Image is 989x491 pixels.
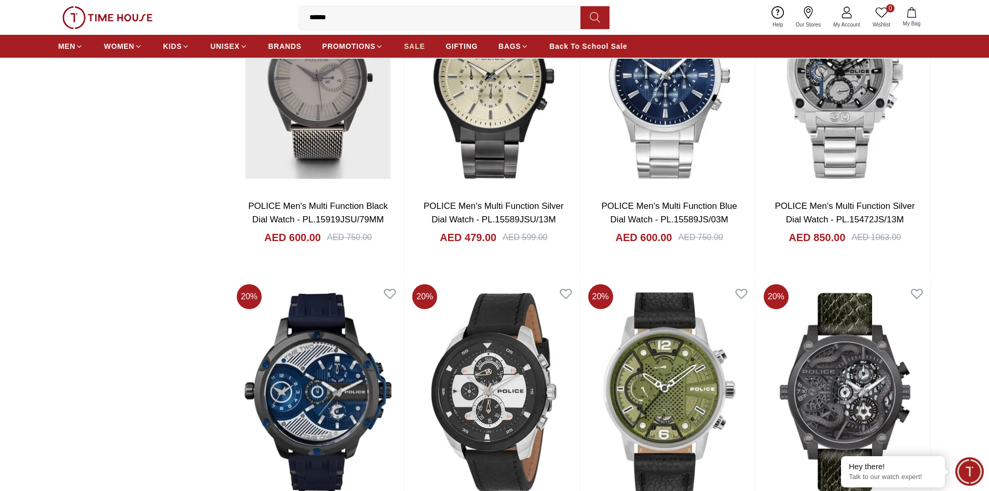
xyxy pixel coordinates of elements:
[549,41,627,51] span: Back To School Sale
[104,41,134,51] span: WOMEN
[268,37,302,56] a: BRANDS
[866,4,897,31] a: 0Wishlist
[955,457,984,486] div: Chat Widget
[237,284,262,309] span: 20 %
[412,284,437,309] span: 20 %
[163,41,182,51] span: KIDS
[849,473,937,482] p: Talk to our watch expert!
[829,21,864,29] span: My Account
[404,37,425,56] a: SALE
[849,461,937,472] div: Hey there!
[445,37,478,56] a: GIFTING
[766,4,790,31] a: Help
[268,41,302,51] span: BRANDS
[322,37,384,56] a: PROMOTIONS
[764,284,789,309] span: 20 %
[322,41,376,51] span: PROMOTIONS
[210,37,247,56] a: UNISEX
[62,6,153,29] img: ...
[210,41,239,51] span: UNISEX
[104,37,142,56] a: WOMEN
[768,21,788,29] span: Help
[503,231,547,244] div: AED 599.00
[616,230,672,245] h4: AED 600.00
[886,4,895,12] span: 0
[588,284,613,309] span: 20 %
[549,37,627,56] a: Back To School Sale
[327,231,372,244] div: AED 750.00
[678,231,723,244] div: AED 750.00
[264,230,321,245] h4: AED 600.00
[851,231,901,244] div: AED 1063.00
[790,4,827,31] a: Our Stores
[498,41,521,51] span: BAGS
[602,201,737,224] a: POLICE Men's Multi Function Blue Dial Watch - PL.15589JS/03M
[789,230,845,245] h4: AED 850.00
[58,41,75,51] span: MEN
[424,201,564,224] a: POLICE Men's Multi Function Silver Dial Watch - PL.15589JSU/13M
[58,37,83,56] a: MEN
[440,230,496,245] h4: AED 479.00
[792,21,825,29] span: Our Stores
[899,20,925,28] span: My Bag
[775,201,915,224] a: POLICE Men's Multi Function Silver Dial Watch - PL.15472JS/13M
[163,37,189,56] a: KIDS
[248,201,388,224] a: POLICE Men's Multi Function Black Dial Watch - PL.15919JSU/79MM
[897,5,927,30] button: My Bag
[498,37,529,56] a: BAGS
[404,41,425,51] span: SALE
[445,41,478,51] span: GIFTING
[869,21,895,29] span: Wishlist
